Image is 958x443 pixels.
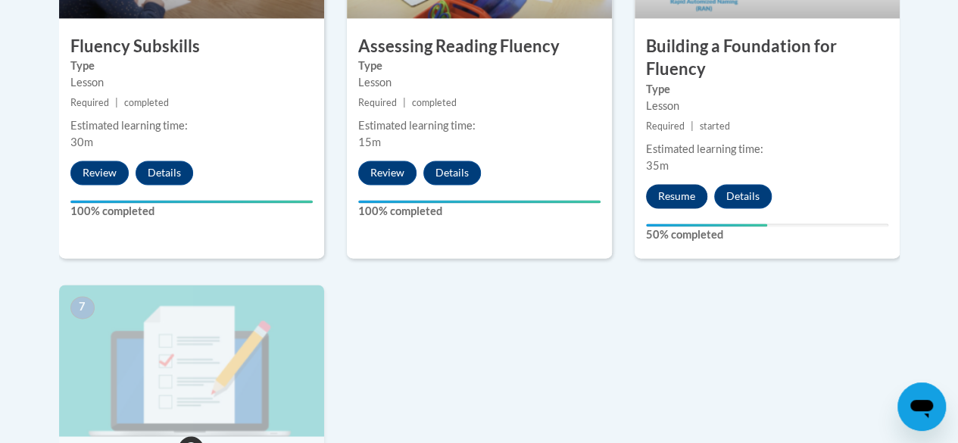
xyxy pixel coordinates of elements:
[700,120,730,132] span: started
[358,161,417,185] button: Review
[646,98,888,114] div: Lesson
[358,136,381,148] span: 15m
[358,203,601,220] label: 100% completed
[124,97,169,108] span: completed
[646,184,707,208] button: Resume
[59,35,324,58] h3: Fluency Subskills
[646,81,888,98] label: Type
[115,97,118,108] span: |
[70,136,93,148] span: 30m
[646,141,888,158] div: Estimated learning time:
[358,200,601,203] div: Your progress
[70,203,313,220] label: 100% completed
[646,226,888,243] label: 50% completed
[70,74,313,91] div: Lesson
[70,97,109,108] span: Required
[646,223,767,226] div: Your progress
[70,58,313,74] label: Type
[358,74,601,91] div: Lesson
[412,97,457,108] span: completed
[136,161,193,185] button: Details
[70,161,129,185] button: Review
[358,97,397,108] span: Required
[897,382,946,431] iframe: Button to launch messaging window
[714,184,772,208] button: Details
[635,35,900,82] h3: Building a Foundation for Fluency
[70,200,313,203] div: Your progress
[59,285,324,436] img: Course Image
[691,120,694,132] span: |
[646,120,685,132] span: Required
[423,161,481,185] button: Details
[646,159,669,172] span: 35m
[70,296,95,319] span: 7
[347,35,612,58] h3: Assessing Reading Fluency
[358,58,601,74] label: Type
[358,117,601,134] div: Estimated learning time:
[70,117,313,134] div: Estimated learning time:
[403,97,406,108] span: |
